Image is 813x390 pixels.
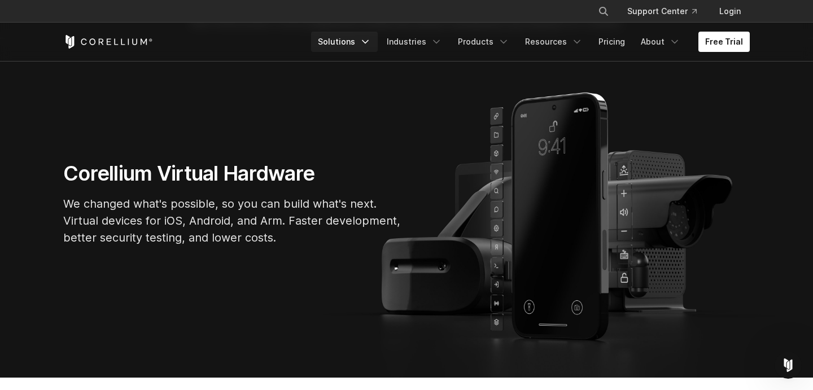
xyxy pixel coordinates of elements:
[775,352,802,379] iframe: Intercom live chat
[63,195,402,246] p: We changed what's possible, so you can build what's next. Virtual devices for iOS, Android, and A...
[518,32,589,52] a: Resources
[63,35,153,49] a: Corellium Home
[618,1,706,21] a: Support Center
[311,32,750,52] div: Navigation Menu
[710,1,750,21] a: Login
[593,1,614,21] button: Search
[698,32,750,52] a: Free Trial
[584,1,750,21] div: Navigation Menu
[634,32,687,52] a: About
[451,32,516,52] a: Products
[63,161,402,186] h1: Corellium Virtual Hardware
[592,32,632,52] a: Pricing
[311,32,378,52] a: Solutions
[380,32,449,52] a: Industries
